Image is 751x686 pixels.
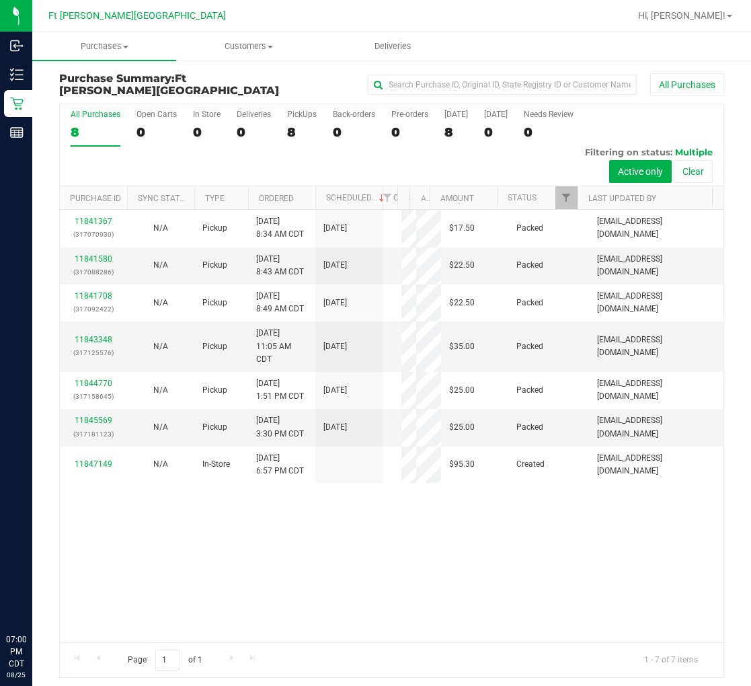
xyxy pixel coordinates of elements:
[202,421,227,434] span: Pickup
[333,110,375,119] div: Back-orders
[75,291,112,301] a: 11841708
[68,228,119,241] p: (317070930)
[376,186,398,209] a: Filter
[68,428,119,441] p: (317181123)
[597,253,715,278] span: [EMAIL_ADDRESS][DOMAIN_NAME]
[256,215,304,241] span: [DATE] 8:34 AM CDT
[153,297,168,309] button: N/A
[633,650,709,670] span: 1 - 7 of 7 items
[333,124,375,140] div: 0
[32,40,176,52] span: Purchases
[597,414,715,440] span: [EMAIL_ADDRESS][DOMAIN_NAME]
[153,298,168,307] span: Not Applicable
[202,259,227,272] span: Pickup
[321,32,465,61] a: Deliveries
[391,124,428,140] div: 0
[638,10,725,21] span: Hi, [PERSON_NAME]!
[136,110,177,119] div: Open Carts
[68,266,119,278] p: (317088286)
[256,377,304,403] span: [DATE] 1:51 PM CDT
[153,384,168,397] button: N/A
[323,384,347,397] span: [DATE]
[326,193,387,202] a: Scheduled
[259,194,294,203] a: Ordered
[287,110,317,119] div: PickUps
[10,39,24,52] inline-svg: Inbound
[153,421,168,434] button: N/A
[516,458,545,471] span: Created
[153,342,168,351] span: Not Applicable
[674,160,713,183] button: Clear
[202,340,227,353] span: Pickup
[256,414,304,440] span: [DATE] 3:30 PM CDT
[68,390,119,403] p: (317158645)
[48,10,226,22] span: Ft [PERSON_NAME][GEOGRAPHIC_DATA]
[205,194,225,203] a: Type
[75,416,112,425] a: 11845569
[356,40,430,52] span: Deliveries
[323,421,347,434] span: [DATE]
[153,459,168,469] span: Not Applicable
[508,193,537,202] a: Status
[153,223,168,233] span: Not Applicable
[256,327,307,366] span: [DATE] 11:05 AM CDT
[440,194,474,203] a: Amount
[449,384,475,397] span: $25.00
[516,421,543,434] span: Packed
[153,340,168,353] button: N/A
[449,458,475,471] span: $95.30
[75,459,112,469] a: 11847149
[153,385,168,395] span: Not Applicable
[391,110,428,119] div: Pre-orders
[409,194,479,203] a: State Registry ID
[202,222,227,235] span: Pickup
[256,253,304,278] span: [DATE] 8:43 AM CDT
[444,110,468,119] div: [DATE]
[177,40,319,52] span: Customers
[68,303,119,315] p: (317092422)
[32,32,176,61] a: Purchases
[368,75,637,95] input: Search Purchase ID, Original ID, State Registry ID or Customer Name...
[75,254,112,264] a: 11841580
[555,186,578,209] a: Filter
[6,670,26,680] p: 08/25
[323,297,347,309] span: [DATE]
[516,222,543,235] span: Packed
[68,346,119,359] p: (317125576)
[449,259,475,272] span: $22.50
[524,110,574,119] div: Needs Review
[650,73,724,96] button: All Purchases
[516,297,543,309] span: Packed
[153,222,168,235] button: N/A
[6,634,26,670] p: 07:00 PM CDT
[193,110,221,119] div: In Store
[449,340,475,353] span: $35.00
[71,110,120,119] div: All Purchases
[10,97,24,110] inline-svg: Retail
[59,73,281,96] h3: Purchase Summary:
[524,124,574,140] div: 0
[449,421,475,434] span: $25.00
[588,194,656,203] a: Last Updated By
[202,458,230,471] span: In-Store
[75,217,112,226] a: 11841367
[153,458,168,471] button: N/A
[444,124,468,140] div: 8
[597,334,715,359] span: [EMAIL_ADDRESS][DOMAIN_NAME]
[323,340,347,353] span: [DATE]
[597,290,715,315] span: [EMAIL_ADDRESS][DOMAIN_NAME]
[75,379,112,388] a: 11844770
[59,72,279,97] span: Ft [PERSON_NAME][GEOGRAPHIC_DATA]
[585,147,672,157] span: Filtering on status:
[138,194,190,203] a: Sync Status
[449,297,475,309] span: $22.50
[237,124,271,140] div: 0
[484,124,508,140] div: 0
[13,578,54,619] iframe: Resource center
[116,650,213,671] span: Page of 1
[675,147,713,157] span: Multiple
[202,384,227,397] span: Pickup
[202,297,227,309] span: Pickup
[136,124,177,140] div: 0
[609,160,672,183] button: Active only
